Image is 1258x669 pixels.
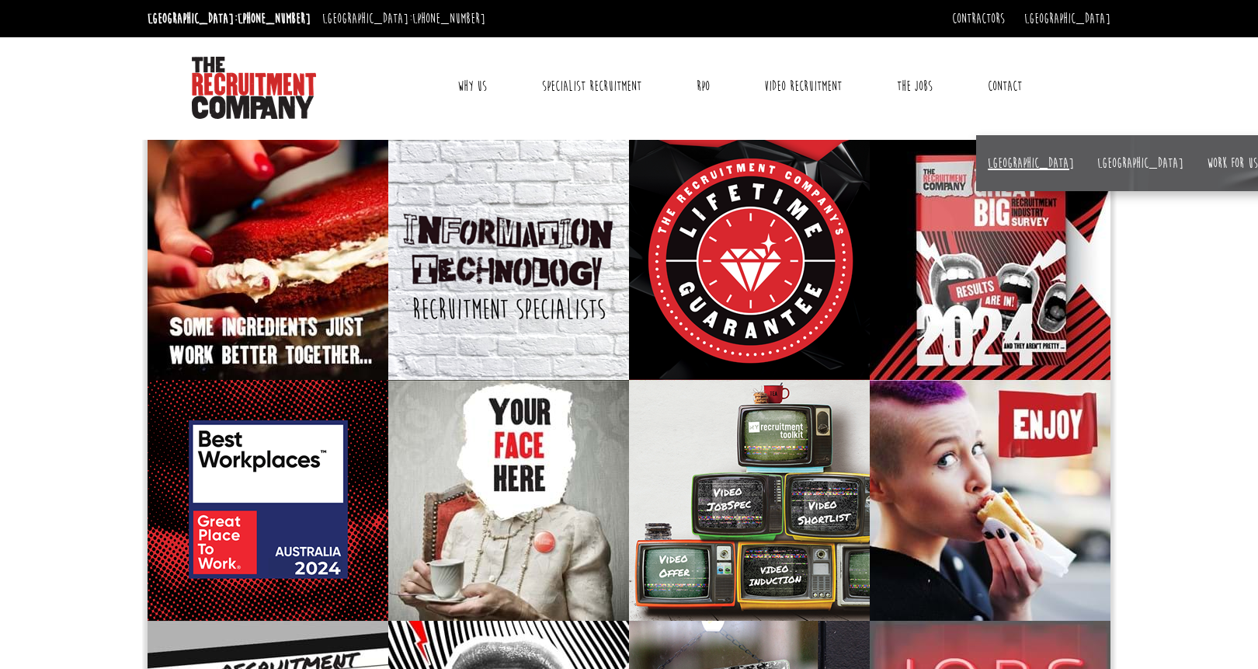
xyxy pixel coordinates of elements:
a: [GEOGRAPHIC_DATA] [1024,10,1110,27]
a: Contact [976,67,1034,106]
a: [GEOGRAPHIC_DATA] [1097,155,1183,172]
a: RPO [685,67,721,106]
a: Why Us [446,67,499,106]
a: Contractors [952,10,1005,27]
a: Work for us [1207,155,1258,172]
a: [PHONE_NUMBER] [412,10,485,27]
li: [GEOGRAPHIC_DATA]: [318,6,489,31]
a: [GEOGRAPHIC_DATA] [988,155,1074,172]
img: The Recruitment Company [192,57,316,119]
a: [PHONE_NUMBER] [238,10,311,27]
a: Specialist Recruitment [530,67,653,106]
a: Video Recruitment [752,67,853,106]
a: The Jobs [885,67,944,106]
li: [GEOGRAPHIC_DATA]: [144,6,314,31]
